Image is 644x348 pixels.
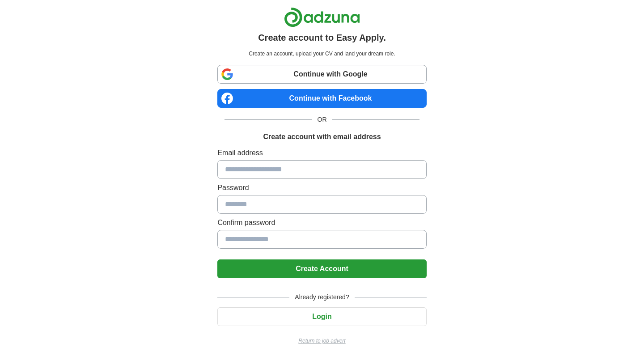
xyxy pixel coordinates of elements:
[217,148,426,158] label: Email address
[219,50,424,58] p: Create an account, upload your CV and land your dream role.
[217,182,426,193] label: Password
[258,31,386,44] h1: Create account to Easy Apply.
[217,259,426,278] button: Create Account
[289,293,354,302] span: Already registered?
[217,313,426,320] a: Login
[312,115,332,124] span: OR
[217,217,426,228] label: Confirm password
[217,307,426,326] button: Login
[217,337,426,345] a: Return to job advert
[217,89,426,108] a: Continue with Facebook
[217,65,426,84] a: Continue with Google
[284,7,360,27] img: Adzuna logo
[263,132,381,142] h1: Create account with email address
